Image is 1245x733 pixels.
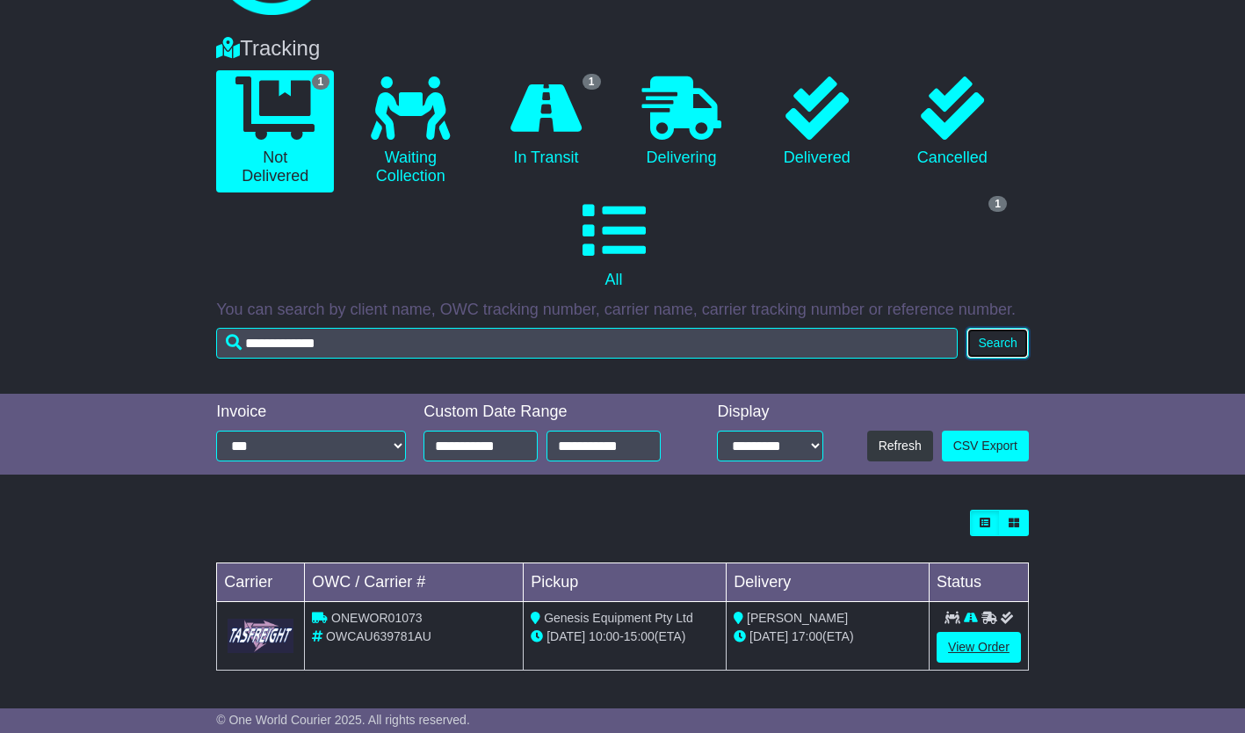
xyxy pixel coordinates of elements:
div: (ETA) [734,628,922,646]
div: - (ETA) [531,628,719,646]
span: [DATE] [546,629,585,643]
button: Search [966,328,1028,359]
a: Delivered [758,70,876,174]
span: 15:00 [624,629,655,643]
button: Refresh [867,431,933,461]
span: [PERSON_NAME] [747,611,848,625]
a: 1 In Transit [487,70,604,174]
a: Delivering [623,70,741,174]
span: 1 [583,74,601,90]
span: 10:00 [589,629,619,643]
span: 1 [988,196,1007,212]
span: [DATE] [749,629,788,643]
a: CSV Export [942,431,1029,461]
img: GetCarrierServiceLogo [228,619,293,653]
span: © One World Courier 2025. All rights reserved. [216,713,470,727]
span: Genesis Equipment Pty Ltd [544,611,693,625]
td: OWC / Carrier # [305,562,524,601]
a: View Order [937,632,1021,663]
span: OWCAU639781AU [326,629,431,643]
p: You can search by client name, OWC tracking number, carrier name, carrier tracking number or refe... [216,301,1029,320]
div: Tracking [207,36,1038,62]
td: Status [930,562,1029,601]
a: Cancelled [894,70,1011,174]
span: 1 [312,74,330,90]
td: Carrier [217,562,305,601]
td: Pickup [524,562,727,601]
div: Display [717,403,823,422]
a: Waiting Collection [351,70,469,192]
a: 1 All [216,192,1011,296]
span: 17:00 [792,629,822,643]
div: Custom Date Range [423,403,683,422]
div: Invoice [216,403,406,422]
a: 1 Not Delivered [216,70,334,192]
span: ONEWOR01073 [331,611,422,625]
td: Delivery [727,562,930,601]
